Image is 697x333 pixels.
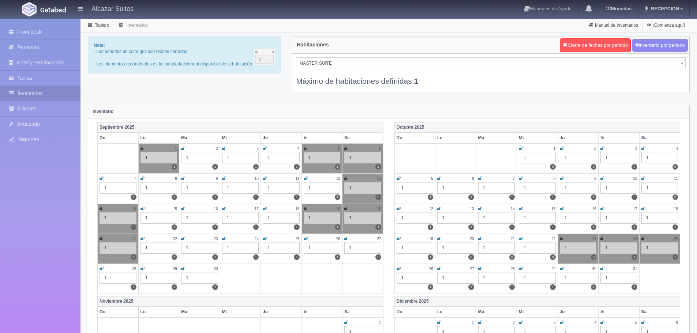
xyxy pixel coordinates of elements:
[222,152,259,163] div: 1
[304,152,341,163] div: 1
[253,254,259,260] label: 1
[676,147,678,151] small: 4
[632,284,637,290] label: 1
[132,267,136,271] small: 28
[594,321,596,325] small: 4
[98,133,139,143] th: Do
[172,284,177,290] label: 1
[342,307,383,317] th: Sa
[551,237,555,241] small: 22
[216,177,218,181] small: 9
[336,237,340,241] small: 26
[263,152,300,163] div: 1
[295,237,299,241] small: 25
[592,267,596,271] small: 30
[511,267,515,271] small: 28
[511,237,515,241] small: 21
[131,284,136,290] label: 1
[674,177,678,181] small: 11
[519,152,556,163] div: 1
[98,296,383,307] th: Noviembre 2025
[98,122,383,133] th: Septiembre 2025
[558,133,599,143] th: Ju
[301,133,342,143] th: Vi
[476,133,517,143] th: Ma
[437,242,474,254] div: 1
[375,224,381,230] label: 1
[220,307,261,317] th: Mi
[126,23,148,28] a: Inventarios
[94,43,105,48] b: Nota:
[304,212,341,224] div: 1
[377,207,381,211] small: 20
[100,212,136,224] div: 1
[344,242,381,254] div: 1
[437,272,474,284] div: 1
[375,164,381,170] label: 1
[212,194,218,200] label: 1
[253,194,259,200] label: 1
[437,212,474,224] div: 1
[88,37,281,73] div: - Las periodos de color gris son fechas cerradas. - Los elementos redondeados es la cantidad/allo...
[379,321,381,325] small: 1
[509,224,515,230] label: 1
[397,242,434,254] div: 1
[599,307,640,317] th: Vi
[429,207,433,211] small: 12
[336,177,340,181] small: 12
[606,6,632,11] b: Monedas
[394,307,435,317] th: Do
[513,321,515,325] small: 2
[222,212,259,224] div: 1
[131,194,136,200] label: 1
[639,133,680,143] th: Sa
[40,7,66,12] img: Getabed
[294,194,299,200] label: 1
[295,207,299,211] small: 18
[594,147,596,151] small: 2
[132,237,136,241] small: 21
[175,147,177,151] small: 1
[550,254,555,260] label: 0
[468,284,474,290] label: 1
[214,207,218,211] small: 16
[214,267,218,271] small: 30
[263,212,300,224] div: 1
[212,224,218,230] label: 1
[132,207,136,211] small: 14
[594,177,596,181] small: 9
[470,237,474,241] small: 20
[550,284,555,290] label: 1
[335,224,340,230] label: 1
[550,224,555,230] label: 1
[591,284,596,290] label: 1
[560,182,597,194] div: 1
[428,284,433,290] label: 1
[304,182,341,194] div: 1
[676,321,678,325] small: 6
[642,18,689,33] a: ¡Comienza aquí!
[632,194,637,200] label: 0
[304,242,341,254] div: 1
[635,147,637,151] small: 3
[261,133,302,143] th: Ju
[551,267,555,271] small: 29
[674,237,678,241] small: 25
[431,177,433,181] small: 5
[600,272,637,284] div: 1
[140,152,177,163] div: 1
[181,242,218,254] div: 1
[100,272,136,284] div: 1
[519,242,556,254] div: 1
[295,177,299,181] small: 11
[131,224,136,230] label: 0
[591,224,596,230] label: 1
[179,307,220,317] th: Ma
[633,267,637,271] small: 31
[428,224,433,230] label: 1
[397,272,434,284] div: 1
[172,224,177,230] label: 1
[672,254,678,260] label: 1
[600,242,637,254] div: 1
[509,254,515,260] label: 0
